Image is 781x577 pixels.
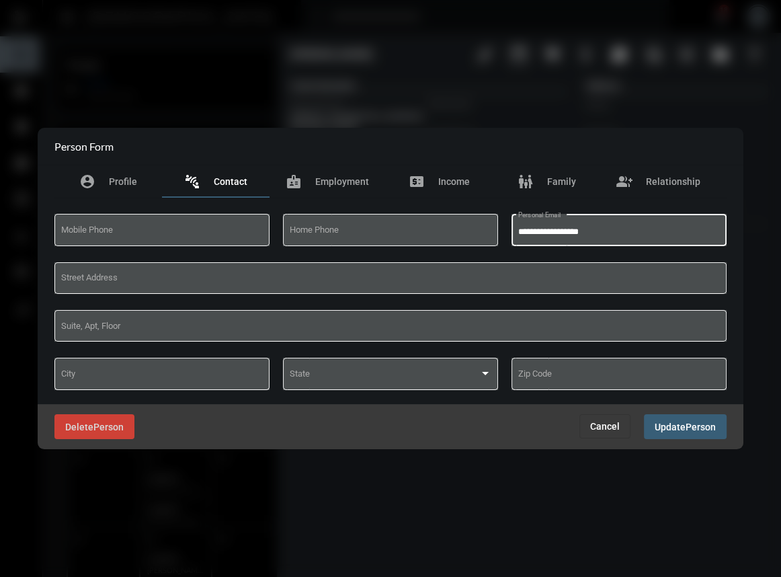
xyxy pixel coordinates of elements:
mat-icon: price_change [409,174,425,190]
span: Family [547,176,576,187]
mat-icon: badge [286,174,302,190]
span: Update [655,422,686,432]
span: Employment [315,176,369,187]
span: Person [93,422,124,432]
mat-icon: account_circle [79,174,95,190]
span: Delete [65,422,93,432]
span: Cancel [590,421,620,432]
mat-icon: connect_without_contact [184,174,200,190]
mat-icon: group_add [616,174,632,190]
span: Income [438,176,470,187]
button: DeletePerson [54,414,134,439]
h2: Person Form [54,140,114,153]
button: UpdatePerson [644,414,727,439]
span: Contact [214,176,247,187]
span: Person [686,422,716,432]
mat-icon: family_restroom [518,174,534,190]
span: Relationship [646,176,700,187]
button: Cancel [579,414,630,438]
span: Profile [109,176,137,187]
